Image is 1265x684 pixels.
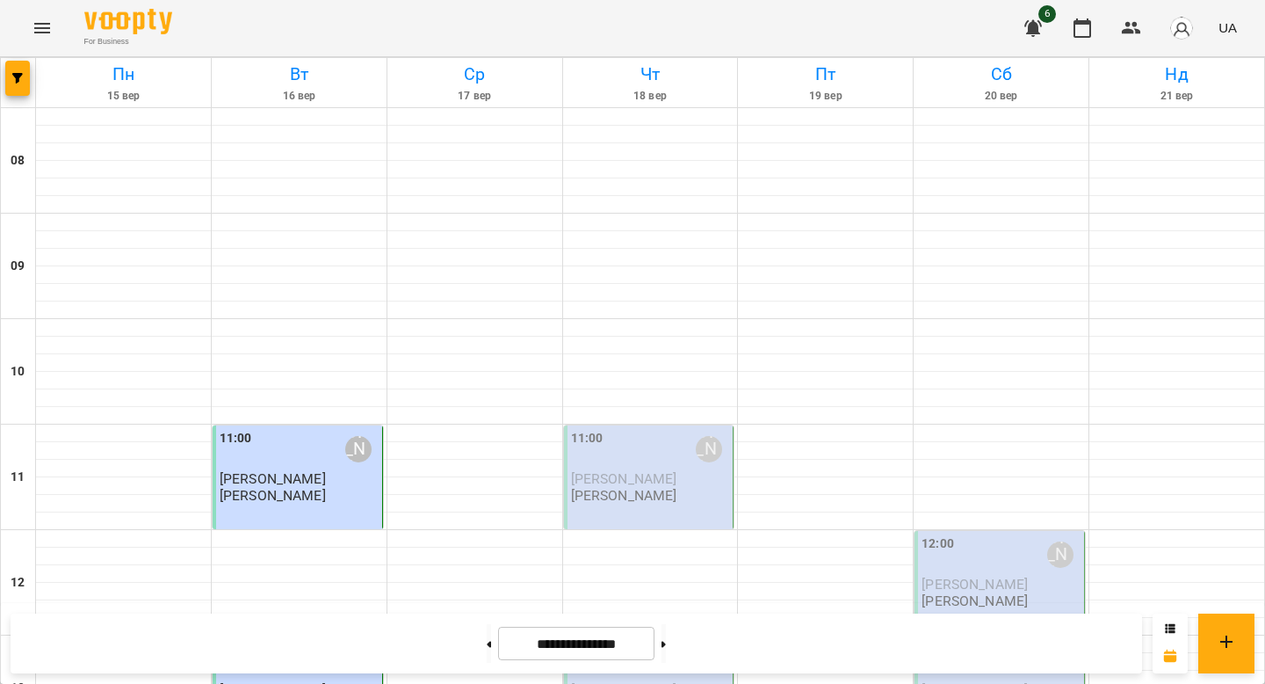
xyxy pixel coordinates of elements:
[11,573,25,593] h6: 12
[916,88,1086,105] h6: 20 вер
[571,470,677,487] span: [PERSON_NAME]
[741,61,910,88] h6: Пт
[220,470,326,487] span: [PERSON_NAME]
[1038,5,1056,23] span: 6
[84,36,172,47] span: For Business
[1169,16,1194,40] img: avatar_s.png
[39,88,208,105] h6: 15 вер
[214,61,384,88] h6: Вт
[345,436,372,462] div: Maksym Yasichak
[390,61,560,88] h6: Ср
[1092,61,1261,88] h6: Нд
[21,7,63,49] button: Menu
[1092,88,1261,105] h6: 21 вер
[571,429,604,448] label: 11:00
[922,576,1028,593] span: [PERSON_NAME]
[1047,542,1073,568] div: Maksym Yasichak
[566,88,735,105] h6: 18 вер
[741,88,910,105] h6: 19 вер
[916,61,1086,88] h6: Сб
[11,362,25,382] h6: 10
[220,429,252,448] label: 11:00
[11,151,25,171] h6: 08
[84,9,172,34] img: Voopty Logo
[1211,11,1244,44] button: UA
[566,61,735,88] h6: Чт
[1218,18,1237,37] span: UA
[390,88,560,105] h6: 17 вер
[696,436,722,462] div: Maksym Yasichak
[39,61,208,88] h6: Пн
[571,488,677,503] p: [PERSON_NAME]
[11,468,25,487] h6: 11
[214,88,384,105] h6: 16 вер
[922,535,954,554] label: 12:00
[11,257,25,276] h6: 09
[922,593,1028,608] p: [PERSON_NAME]
[220,488,326,503] p: [PERSON_NAME]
